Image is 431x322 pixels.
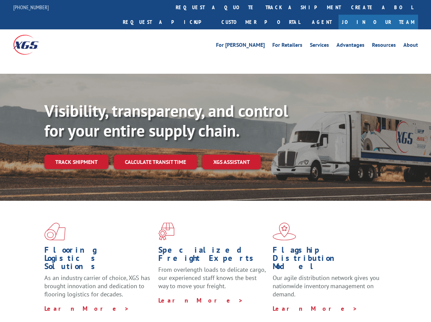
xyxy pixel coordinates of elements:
a: Advantages [336,42,364,50]
a: Learn More > [44,305,129,312]
span: As an industry carrier of choice, XGS has brought innovation and dedication to flooring logistics... [44,274,150,298]
a: Resources [372,42,396,50]
p: From overlength loads to delicate cargo, our experienced staff knows the best way to move your fr... [158,266,267,296]
a: Customer Portal [216,15,305,29]
a: Track shipment [44,155,109,169]
a: Request a pickup [118,15,216,29]
img: xgs-icon-total-supply-chain-intelligence-red [44,223,66,240]
b: Visibility, transparency, and control for your entire supply chain. [44,100,288,141]
a: Services [310,42,329,50]
a: Learn More > [273,305,358,312]
a: For [PERSON_NAME] [216,42,265,50]
img: xgs-icon-focused-on-flooring-red [158,223,174,240]
a: For Retailers [272,42,302,50]
h1: Flagship Distribution Model [273,246,382,274]
a: [PHONE_NUMBER] [13,4,49,11]
a: Calculate transit time [114,155,197,169]
a: About [403,42,418,50]
a: Learn More > [158,296,243,304]
img: xgs-icon-flagship-distribution-model-red [273,223,296,240]
h1: Specialized Freight Experts [158,246,267,266]
span: Our agile distribution network gives you nationwide inventory management on demand. [273,274,379,298]
h1: Flooring Logistics Solutions [44,246,153,274]
a: Join Our Team [339,15,418,29]
a: Agent [305,15,339,29]
a: XGS ASSISTANT [202,155,261,169]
